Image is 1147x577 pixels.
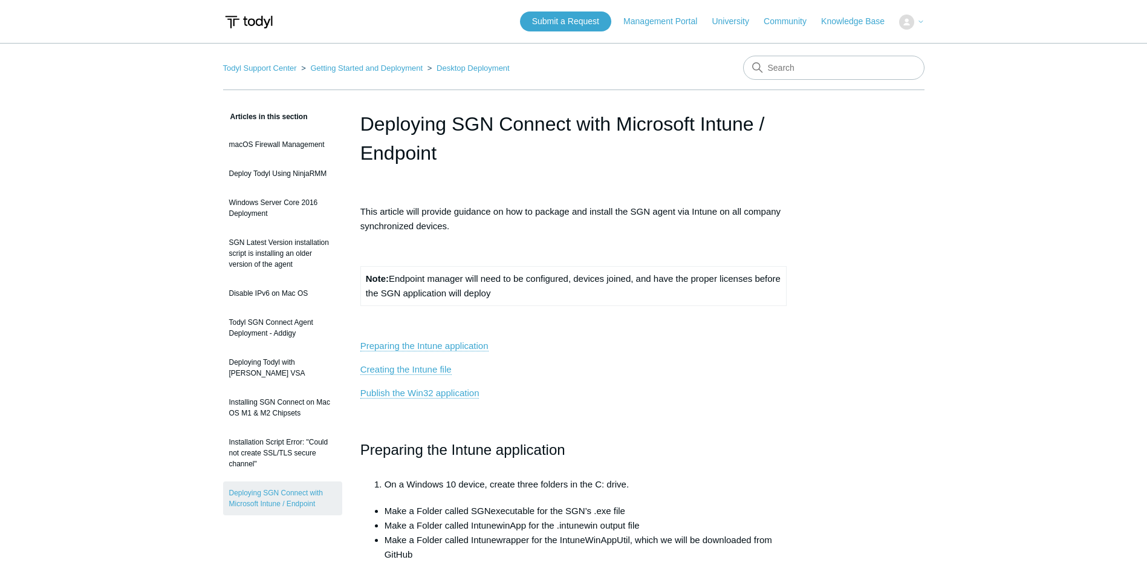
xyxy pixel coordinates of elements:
a: Management Portal [623,15,709,28]
h1: Deploying SGN Connect with Microsoft Intune / Endpoint [360,109,787,168]
p: This article will provide guidance on how to package and install the SGN agent via Intune on all ... [360,204,787,233]
a: Getting Started and Deployment [310,64,423,73]
li: Todyl Support Center [223,64,299,73]
a: Installing SGN Connect on Mac OS M1 & M2 Chipsets [223,391,342,425]
a: SGN Latest Version installation script is installing an older version of the agent [223,231,342,276]
li: Desktop Deployment [425,64,510,73]
td: Endpoint manager will need to be configured, devices joined, and have the proper licenses before ... [360,267,787,306]
span: Preparing the Intune application [360,442,565,458]
a: Windows Server Core 2016 Deployment [223,191,342,225]
input: Search [743,56,924,80]
li: Make a Folder called IntunewinApp for the .intunewin output file [385,518,787,533]
strong: Note: [366,273,389,284]
a: Knowledge Base [821,15,897,28]
a: Preparing the Intune application [360,341,489,351]
a: Publish the Win32 application [360,388,479,399]
a: Disable IPv6 on Mac OS [223,282,342,305]
li: On a Windows 10 device, create three folders in the C: drive. [385,477,787,492]
img: Todyl Support Center Help Center home page [223,11,275,33]
a: Todyl SGN Connect Agent Deployment - Addigy [223,311,342,345]
a: Community [764,15,819,28]
span: Articles in this section [223,112,308,121]
a: Todyl Support Center [223,64,297,73]
a: Submit a Request [520,11,611,31]
li: Getting Started and Deployment [299,64,425,73]
a: Deploy Todyl Using NinjaRMM [223,162,342,185]
a: Desktop Deployment [437,64,510,73]
a: Installation Script Error: "Could not create SSL/TLS secure channel" [223,431,342,475]
a: University [712,15,761,28]
li: Make a Folder called SGNexecutable for the SGN’s .exe file [385,504,787,518]
li: Make a Folder called Intunewrapper for the IntuneWinAppUtil, which we will be downloaded from GitHub [385,533,787,576]
a: macOS Firewall Management [223,133,342,156]
a: Deploying SGN Connect with Microsoft Intune / Endpoint [223,481,342,515]
a: Creating the Intune file [360,364,452,375]
a: Deploying Todyl with [PERSON_NAME] VSA [223,351,342,385]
